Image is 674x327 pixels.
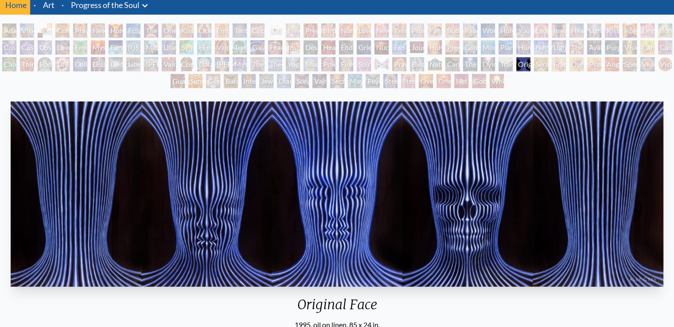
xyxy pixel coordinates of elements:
[242,74,256,88] div: Interbeing
[233,23,247,38] div: Tantra
[640,23,655,38] div: Empowerment
[197,23,211,38] div: Ocean of Love Bliss
[179,23,194,38] div: Kissing
[179,57,194,71] div: Cosmic [DEMOGRAPHIC_DATA]
[374,40,389,54] div: Nuclear Crucifixion
[587,23,601,38] div: Lightweaver
[428,23,442,38] div: Family
[436,74,451,88] div: One
[215,40,229,54] div: Vajra Horse
[304,23,318,38] div: Pregnancy
[206,74,220,88] div: Cosmic Elf
[126,40,140,54] div: [US_STATE] Song
[481,23,495,38] div: Wonder
[7,296,667,319] div: Original Face
[569,23,584,38] div: Healing
[162,40,176,54] div: Lilacs
[224,74,238,88] div: Bardo Being
[321,40,335,54] div: Headache
[304,40,318,54] div: Despair
[392,57,406,71] div: Praying Hands
[534,23,548,38] div: Laughing Man
[55,23,70,38] div: Contemplation
[162,23,176,38] div: One Taste
[197,40,211,54] div: Humming Bird
[321,57,335,71] div: Power to the Peaceful
[2,23,16,38] div: Adam & Eve
[454,74,468,88] div: Net of Being
[348,74,362,88] div: Mayan Being
[357,40,371,54] div: Grieving
[499,23,513,38] div: Holy Family
[259,74,273,88] div: Jewel Being
[55,40,70,54] div: Love is a Cosmic Force
[401,74,415,88] div: Steeplehead 2
[516,40,530,54] div: Human Geometry
[73,23,87,38] div: Praying
[640,57,655,71] div: Vision Crystal
[73,57,87,71] div: Collective Vision
[374,23,389,38] div: New Family
[295,74,309,88] div: Song of Vajra Being
[463,57,477,71] div: The Soul Finds It's Way
[366,74,380,88] div: Peyote Being
[587,57,601,71] div: Psychomicrograph of a Fractal Paisley Cherub Feather Tip
[534,57,548,71] div: Seraphic Transport Docking on the Third Eye
[623,23,637,38] div: Aperture
[2,40,16,54] div: Cosmic Creativity
[552,40,566,54] div: Lightworker
[250,40,265,54] div: Gaia
[162,57,176,71] div: Vajra Guru
[499,57,513,71] div: Transfiguration
[658,23,672,38] div: Bond
[605,40,619,54] div: Purging
[410,23,424,38] div: Promise
[20,57,34,71] div: Third Eye Tears of Joy
[38,57,52,71] div: Body/Mind as a Vibratory Field of Energy
[640,40,655,54] div: Cannabis Mudra
[428,40,442,54] div: Holy Fire
[286,23,300,38] div: Newborn
[144,57,158,71] div: [PERSON_NAME]
[472,74,486,88] div: Godself
[383,74,397,88] div: Steeplehead 1
[312,74,327,88] div: Vajra Being
[357,57,371,71] div: Spirit Animates the Flesh
[552,23,566,38] div: Breathing
[126,57,140,71] div: Liberation Through Seeing
[658,40,672,54] div: Cannabis Sutra
[339,40,353,54] div: Endarkenment
[286,40,300,54] div: Insomnia
[20,40,34,54] div: Cosmic Artist
[126,23,140,38] div: Eclipse
[215,23,229,38] div: Embracing
[91,40,105,54] div: Mysteriosa 2
[569,57,584,71] div: Ophanic Eyelash
[188,74,203,88] div: Sunyata
[304,57,318,71] div: Mudra
[250,23,265,38] div: Copulating
[215,57,229,71] div: [PERSON_NAME]
[463,40,477,54] div: Glimpsing the Empyrean
[445,57,460,71] div: Caring
[109,23,123,38] div: Holy Grail
[321,23,335,38] div: Birth
[499,40,513,54] div: Planetary Prayers
[605,57,619,71] div: Angel Skin
[481,57,495,71] div: Dying
[552,57,566,71] div: Fractal Eyes
[516,57,530,71] div: Original Face
[490,74,504,88] div: White Light
[357,23,371,38] div: Love Circuit
[569,40,584,54] div: The Shulgins and their Alchemical Angels
[197,57,211,71] div: Dalai Lama
[286,57,300,71] div: Yogi & the Möbius Sphere
[144,40,158,54] div: Metamorphosis
[623,40,637,54] div: Vision Tree
[268,23,282,38] div: [DEMOGRAPHIC_DATA] Embryo
[109,57,123,71] div: Deities & Demons Drinking from the Milky Pool
[11,101,663,287] img: Original-Face-1995-Alex-Grey-Pentaptych-watermarked.jpg
[463,23,477,38] div: Reading
[445,23,460,38] div: Boo-boo
[38,23,52,38] div: Body, Mind, Spirit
